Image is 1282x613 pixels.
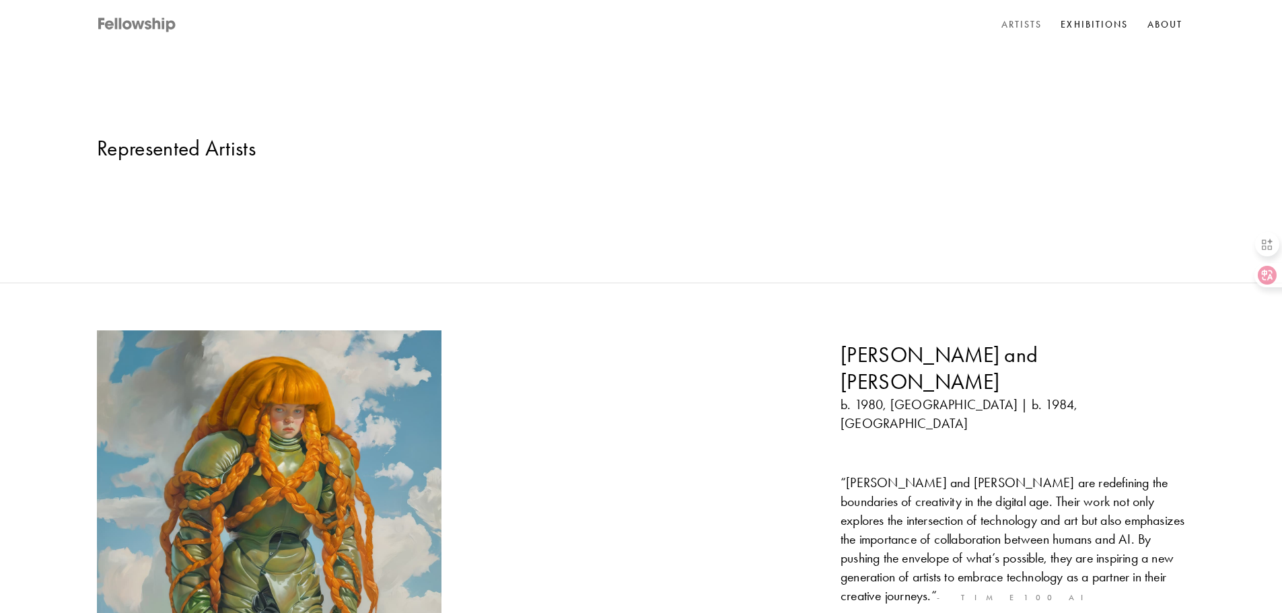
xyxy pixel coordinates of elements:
p: b. 1980, [GEOGRAPHIC_DATA] | b. 1984, [GEOGRAPHIC_DATA] [841,395,1185,433]
p: “ [PERSON_NAME] and [PERSON_NAME] are redefining the boundaries of creativity in the digital age.... [841,473,1185,606]
span: - TIME100 AI [937,593,1092,602]
a: About [1145,15,1186,35]
a: Exhibitions [1058,15,1131,35]
h3: [PERSON_NAME] and [PERSON_NAME] [841,341,1185,395]
span: Represented Artists [97,135,256,161]
a: Artists [999,15,1045,35]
